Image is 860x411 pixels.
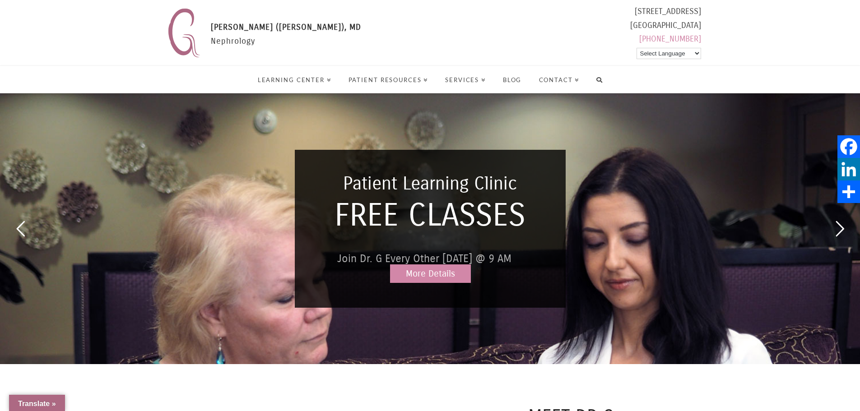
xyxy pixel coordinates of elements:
a: Services [436,66,494,93]
a: Patient Resources [339,66,437,93]
div: Powered by [630,46,701,61]
div: [STREET_ADDRESS] [GEOGRAPHIC_DATA] [630,5,701,50]
a: LinkedIn [837,158,860,180]
a: Facebook [837,135,860,158]
span: [PERSON_NAME] ([PERSON_NAME]), MD [211,22,361,32]
span: Blog [503,77,522,83]
a: Learning Center [249,66,339,93]
span: Patient Resources [349,77,428,83]
div: Nephrology [211,20,361,61]
a: Blog [494,66,530,93]
img: Nephrology [164,5,204,61]
span: Learning Center [258,77,331,83]
span: Contact [539,77,580,83]
select: Language Translate Widget [637,48,701,59]
a: [PHONE_NUMBER] [639,34,701,44]
a: Contact [530,66,588,93]
span: Translate » [18,400,56,407]
span: Services [445,77,486,83]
